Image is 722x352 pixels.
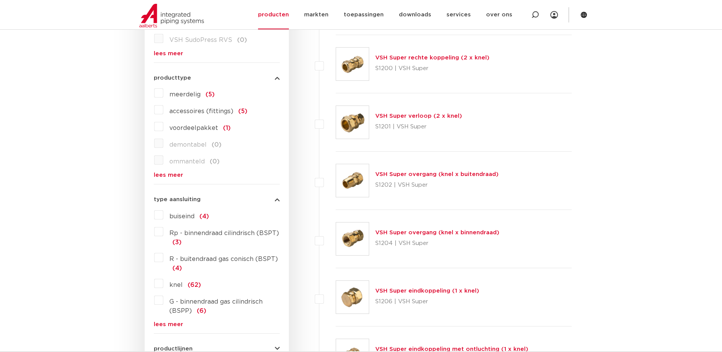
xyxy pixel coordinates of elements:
span: (4) [172,265,182,271]
button: producttype [154,75,280,81]
span: knel [169,282,183,288]
span: (62) [188,282,201,288]
a: VSH Super eindkoppeling met ontluchting (1 x knel) [375,346,528,352]
span: (0) [237,37,247,43]
span: (5) [206,91,215,98]
a: VSH Super overgang (knel x binnendraad) [375,230,499,235]
span: VSH SudoPress RVS [169,37,232,43]
a: VSH Super eindkoppeling (1 x knel) [375,288,479,294]
a: VSH Super verloop (2 x knel) [375,113,462,119]
a: lees meer [154,172,280,178]
p: S1206 | VSH Super [375,296,479,308]
img: Thumbnail for VSH Super overgang (knel x buitendraad) [336,164,369,197]
span: producttype [154,75,191,81]
span: demontabel [169,142,207,148]
span: (0) [210,158,220,165]
p: S1204 | VSH Super [375,237,499,250]
span: (1) [223,125,231,131]
img: Thumbnail for VSH Super overgang (knel x binnendraad) [336,222,369,255]
span: productlijnen [154,346,193,352]
p: S1202 | VSH Super [375,179,499,191]
span: (5) [238,108,247,114]
a: VSH Super rechte koppeling (2 x knel) [375,55,489,61]
p: S1200 | VSH Super [375,62,489,75]
span: accessoires (fittings) [169,108,233,114]
span: meerdelig [169,91,201,98]
span: (3) [172,239,182,245]
img: Thumbnail for VSH Super verloop (2 x knel) [336,106,369,139]
img: Thumbnail for VSH Super rechte koppeling (2 x knel) [336,48,369,80]
button: productlijnen [154,346,280,352]
span: R - buitendraad gas conisch (BSPT) [169,256,278,262]
a: VSH Super overgang (knel x buitendraad) [375,171,499,177]
span: buiseind [169,213,194,219]
a: lees meer [154,322,280,327]
span: voordeelpakket [169,125,218,131]
span: G - binnendraad gas cilindrisch (BSPP) [169,299,263,314]
a: lees meer [154,51,280,56]
span: (6) [197,308,206,314]
span: Rp - binnendraad cilindrisch (BSPT) [169,230,279,236]
p: S1201 | VSH Super [375,121,462,133]
span: (4) [199,213,209,219]
button: type aansluiting [154,197,280,202]
span: (0) [212,142,222,148]
span: ommanteld [169,158,205,165]
span: type aansluiting [154,197,201,202]
img: Thumbnail for VSH Super eindkoppeling (1 x knel) [336,281,369,314]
